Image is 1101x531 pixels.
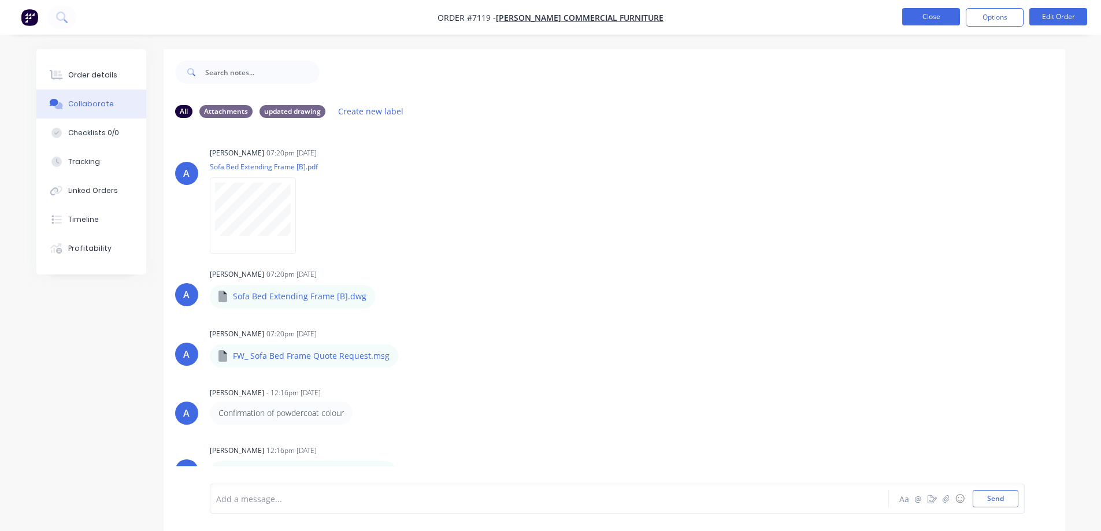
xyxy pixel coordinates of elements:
[68,185,118,196] div: Linked Orders
[266,148,317,158] div: 07:20pm [DATE]
[175,105,192,118] div: All
[966,8,1024,27] button: Options
[911,492,925,506] button: @
[1029,8,1087,25] button: Edit Order
[36,118,146,147] button: Checklists 0/0
[953,492,967,506] button: ☺
[36,61,146,90] button: Order details
[266,329,317,339] div: 07:20pm [DATE]
[36,147,146,176] button: Tracking
[183,347,190,361] div: A
[36,234,146,263] button: Profitability
[36,90,146,118] button: Collaborate
[36,176,146,205] button: Linked Orders
[260,105,325,118] div: updated drawing
[233,291,366,302] p: Sofa Bed Extending Frame [B].dwg
[205,61,320,84] input: Search notes...
[210,162,318,172] p: Sofa Bed Extending Frame [B].pdf
[438,12,496,23] span: Order #7119 -
[233,350,390,362] p: FW_ Sofa Bed Frame Quote Request.msg
[21,9,38,26] img: Factory
[68,128,119,138] div: Checklists 0/0
[332,103,410,119] button: Create new label
[183,464,190,478] div: A
[36,205,146,234] button: Timeline
[68,99,114,109] div: Collaborate
[210,388,264,398] div: [PERSON_NAME]
[898,492,911,506] button: Aa
[210,445,264,456] div: [PERSON_NAME]
[183,406,190,420] div: A
[266,388,321,398] div: - 12:16pm [DATE]
[266,445,317,456] div: 12:16pm [DATE]
[210,269,264,280] div: [PERSON_NAME]
[68,214,99,225] div: Timeline
[973,490,1018,507] button: Send
[902,8,960,25] button: Close
[218,407,344,419] p: Confirmation of powdercoat colour
[210,329,264,339] div: [PERSON_NAME]
[496,12,663,23] a: [PERSON_NAME] Commercial Furniture
[68,157,100,167] div: Tracking
[68,70,117,80] div: Order details
[199,105,253,118] div: Attachments
[68,243,112,254] div: Profitability
[183,288,190,302] div: A
[210,148,264,158] div: [PERSON_NAME]
[183,166,190,180] div: A
[266,269,317,280] div: 07:20pm [DATE]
